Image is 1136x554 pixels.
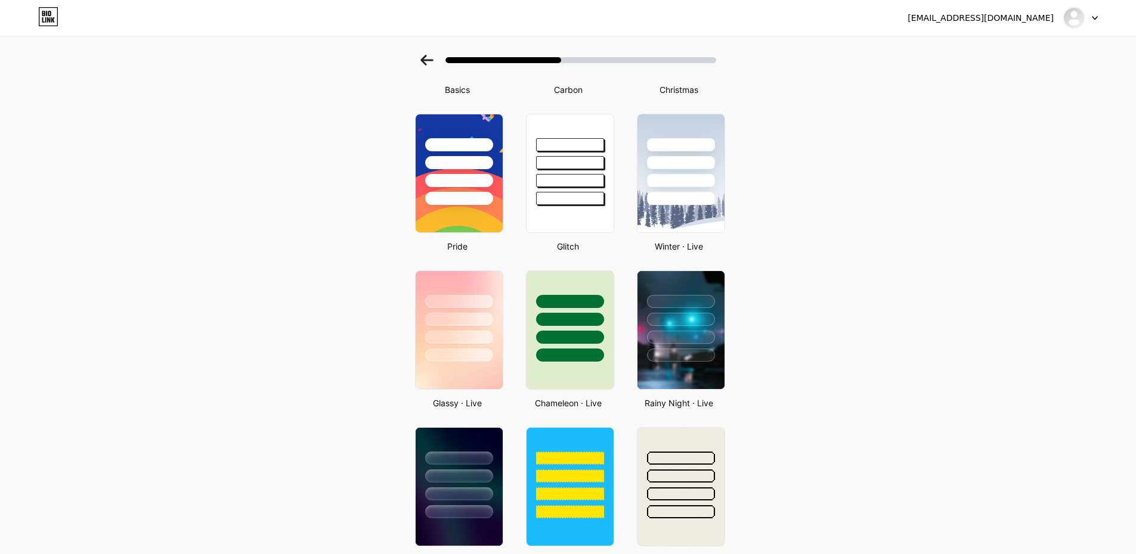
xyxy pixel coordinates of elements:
[633,83,725,96] div: Christmas
[522,397,614,409] div: Chameleon · Live
[1063,7,1085,29] img: chphuchong
[633,397,725,409] div: Rainy Night · Live
[908,12,1054,24] div: [EMAIL_ADDRESS][DOMAIN_NAME]
[411,397,503,409] div: Glassy · Live
[522,240,614,253] div: Glitch
[411,83,503,96] div: Basics
[411,240,503,253] div: Pride
[633,240,725,253] div: Winter · Live
[522,83,614,96] div: Carbon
